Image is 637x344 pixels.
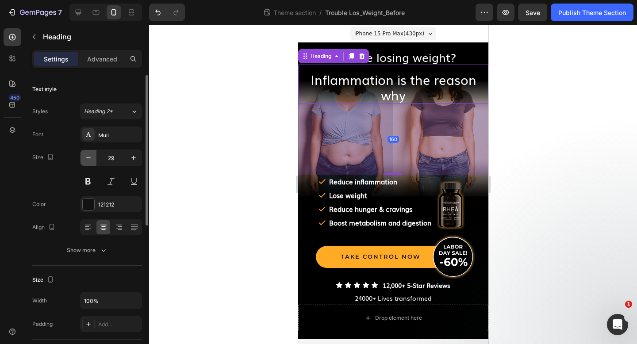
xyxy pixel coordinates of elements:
div: Styles [32,107,48,115]
span: Trouble Los_Weight_Before [325,8,405,17]
button: Save [518,4,547,21]
div: Show more [67,246,108,255]
button: Show more [32,242,142,258]
div: Color [32,200,46,208]
div: Size [32,152,56,164]
div: Text style [32,85,57,93]
div: Size [32,274,56,286]
div: Align [32,222,57,233]
div: 121212 [98,201,140,209]
div: Undo/Redo [149,4,185,21]
div: Padding [32,320,53,328]
input: Auto [81,293,142,309]
span: Theme section [272,8,318,17]
div: 450 [8,94,21,101]
span: Heading 2* [84,107,113,115]
span: / [319,8,322,17]
button: Heading 2* [80,103,142,119]
span: 1 [625,301,632,308]
button: 7 [4,4,66,21]
p: Heading [43,31,138,42]
iframe: Intercom live chat [607,314,628,335]
div: Width [32,297,47,305]
p: 7 [58,7,62,18]
div: Publish Theme Section [558,8,626,17]
div: Add... [98,321,140,329]
p: Settings [44,54,69,64]
button: Publish Theme Section [551,4,633,21]
p: Advanced [87,54,117,64]
div: Muli [98,131,140,139]
div: Font [32,130,43,138]
iframe: Design area [298,25,488,344]
span: Save [526,9,540,16]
